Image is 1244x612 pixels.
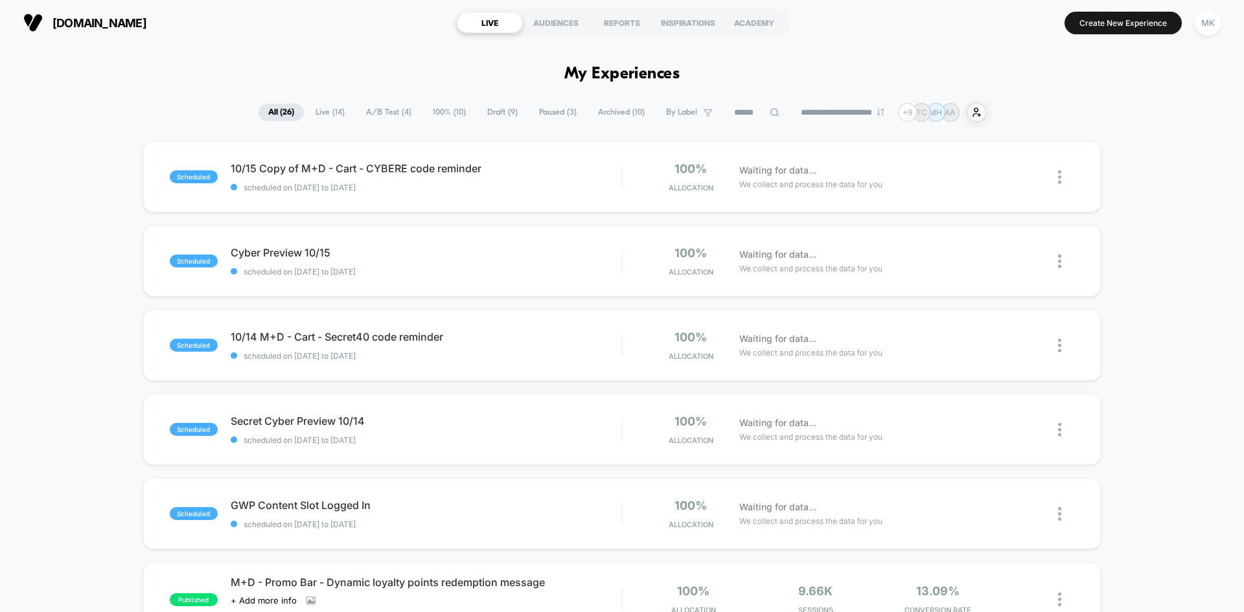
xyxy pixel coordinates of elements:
img: close [1058,593,1061,606]
span: Allocation [669,267,713,277]
img: close [1058,255,1061,268]
div: + 9 [898,103,917,122]
button: MK [1192,10,1225,36]
img: close [1058,423,1061,436]
span: scheduled [170,170,218,183]
span: scheduled [170,255,218,267]
span: Allocation [669,352,713,361]
span: Allocation [669,436,713,445]
span: Waiting for data... [739,163,816,177]
span: Draft ( 9 ) [478,104,527,121]
span: scheduled on [DATE] to [DATE] [231,519,621,529]
span: We collect and process the data for you [739,515,882,527]
span: [DOMAIN_NAME] [52,16,146,30]
span: 100% [674,162,707,176]
div: INSPIRATIONS [655,12,721,33]
button: Create New Experience [1065,12,1182,34]
span: scheduled [170,423,218,436]
div: REPORTS [589,12,655,33]
span: 9.66k [798,584,833,598]
span: We collect and process the data for you [739,431,882,443]
span: Secret Cyber Preview 10/14 [231,414,621,427]
span: We collect and process the data for you [739,262,882,275]
img: close [1058,507,1061,521]
span: All ( 26 ) [259,104,304,121]
span: 13.09% [916,584,960,598]
span: published [170,593,218,606]
span: Allocation [669,183,713,192]
span: 10/14 M+D - Cart - Secret40 code reminder [231,330,621,343]
p: TC [916,108,927,117]
span: scheduled on [DATE] to [DATE] [231,267,621,277]
span: 100% [674,246,707,260]
span: Waiting for data... [739,247,816,262]
span: Waiting for data... [739,416,816,430]
span: 100% ( 10 ) [423,104,476,121]
span: 100% [674,499,707,512]
span: Cyber Preview 10/15 [231,246,621,259]
span: GWP Content Slot Logged In [231,499,621,512]
img: close [1058,339,1061,352]
span: 100% [674,330,707,344]
span: + Add more info [231,595,297,606]
span: Allocation [669,520,713,529]
p: AA [945,108,955,117]
img: Visually logo [23,13,43,32]
span: By Label [666,108,697,117]
span: 100% [677,584,709,598]
span: Archived ( 10 ) [588,104,654,121]
span: We collect and process the data for you [739,178,882,190]
span: A/B Test ( 4 ) [356,104,421,121]
div: AUDIENCES [523,12,589,33]
span: We collect and process the data for you [739,346,882,359]
span: M+D - Promo Bar - Dynamic loyalty points redemption message [231,576,621,589]
div: LIVE [457,12,523,33]
span: Paused ( 3 ) [529,104,586,121]
button: [DOMAIN_NAME] [19,12,150,33]
div: ACADEMY [721,12,787,33]
div: MK [1195,10,1221,36]
span: 100% [674,414,707,428]
span: 10/15 Copy of M+D - Cart - CYBERE code reminder [231,162,621,175]
h1: My Experiences [564,65,680,84]
span: Waiting for data... [739,332,816,346]
span: scheduled [170,339,218,352]
span: scheduled [170,507,218,520]
p: MH [929,108,942,117]
img: close [1058,170,1061,184]
span: scheduled on [DATE] to [DATE] [231,183,621,192]
span: scheduled on [DATE] to [DATE] [231,351,621,361]
span: scheduled on [DATE] to [DATE] [231,435,621,445]
span: Live ( 14 ) [306,104,354,121]
img: end [877,108,884,116]
span: Waiting for data... [739,500,816,514]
